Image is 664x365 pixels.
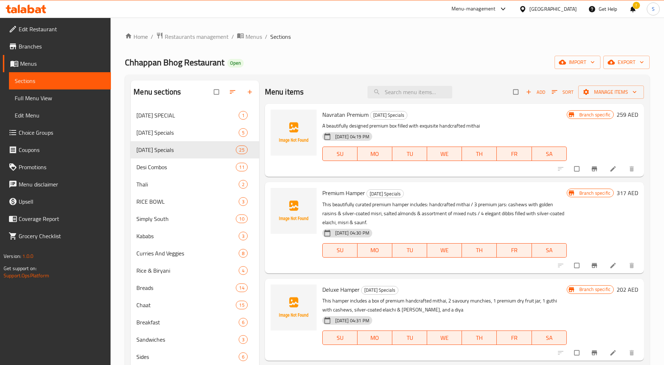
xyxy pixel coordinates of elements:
[136,111,238,120] span: [DATE] SPECIAL
[232,32,234,41] li: /
[15,94,105,102] span: Full Menu View
[322,284,360,295] span: Deluxe Hamper
[136,232,238,240] span: Kababs
[131,193,259,210] div: RICE BOWL3
[452,5,496,13] div: Menu-management
[552,88,574,96] span: Sort
[465,245,494,255] span: TH
[427,331,462,345] button: WE
[535,149,564,159] span: SA
[532,147,567,161] button: SA
[236,214,247,223] div: items
[370,111,407,120] div: Diwali Specials
[136,197,238,206] div: RICE BOWL
[3,141,111,158] a: Coupons
[136,318,238,327] div: Breakfast
[236,147,247,153] span: 25
[624,345,641,361] button: delete
[136,145,236,154] span: [DATE] Specials
[332,133,372,140] span: [DATE] 04:19 PM
[497,147,532,161] button: FR
[550,87,575,98] button: Sort
[15,77,105,85] span: Sections
[136,163,236,171] span: Desi Combos
[462,243,497,258] button: TH
[609,58,644,67] span: export
[236,301,247,309] div: items
[617,285,638,295] h6: 202 AED
[462,331,497,345] button: TH
[136,266,238,275] span: Rice & Biryani
[4,251,21,261] span: Version:
[586,345,604,361] button: Branch-specific-item
[236,164,247,171] span: 11
[131,107,259,124] div: [DATE] SPECIAL1
[560,58,595,67] span: import
[361,286,398,294] span: [DATE] Specials
[395,245,424,255] span: TU
[395,333,424,343] span: TU
[239,354,247,360] span: 6
[430,245,459,255] span: WE
[462,147,497,161] button: TH
[125,32,650,41] nav: breadcrumb
[131,210,259,227] div: Simply South10
[427,147,462,161] button: WE
[236,163,247,171] div: items
[322,109,369,120] span: Navratan Premium
[131,296,259,314] div: Chaat15
[227,60,244,66] span: Open
[239,318,248,327] div: items
[624,161,641,177] button: delete
[239,267,247,274] span: 4
[125,54,224,70] span: Chhappan Bhog Restaurant
[392,147,427,161] button: TU
[236,302,247,309] span: 15
[239,197,248,206] div: items
[136,335,238,344] span: Sandwiches
[20,59,105,68] span: Menus
[609,349,618,356] a: Edit menu item
[576,190,613,197] span: Branch specific
[395,149,424,159] span: TU
[131,314,259,331] div: Breakfast6
[239,335,248,344] div: items
[131,279,259,296] div: Breads14
[236,145,247,154] div: items
[326,333,355,343] span: SU
[617,110,638,120] h6: 259 AED
[131,245,259,262] div: Curries And Veggies8
[225,84,242,100] span: Sort sections
[239,129,247,136] span: 5
[465,333,494,343] span: TH
[15,111,105,120] span: Edit Menu
[570,162,585,176] span: Select to update
[532,243,567,258] button: SA
[603,56,650,69] button: export
[570,259,585,272] span: Select to update
[19,25,105,33] span: Edit Restaurant
[136,128,238,137] div: Karva Chauth Specials
[131,227,259,245] div: Kababs3
[576,286,613,293] span: Branch specific
[357,147,392,161] button: MO
[524,87,547,98] button: Add
[239,266,248,275] div: items
[239,198,247,205] span: 3
[497,331,532,345] button: FR
[136,249,238,258] span: Curries And Veggies
[322,200,567,227] p: This beautifully curated premium hamper includes: handcrafted mithai / 3 premium jars: cashews wi...
[4,271,49,280] a: Support.OpsPlatform
[609,165,618,172] a: Edit menu item
[500,333,529,343] span: FR
[227,59,244,68] div: Open
[576,111,613,118] span: Branch specific
[136,352,238,361] span: Sides
[360,245,389,255] span: MO
[3,193,111,210] a: Upsell
[652,5,655,13] span: S
[136,283,236,292] div: Breads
